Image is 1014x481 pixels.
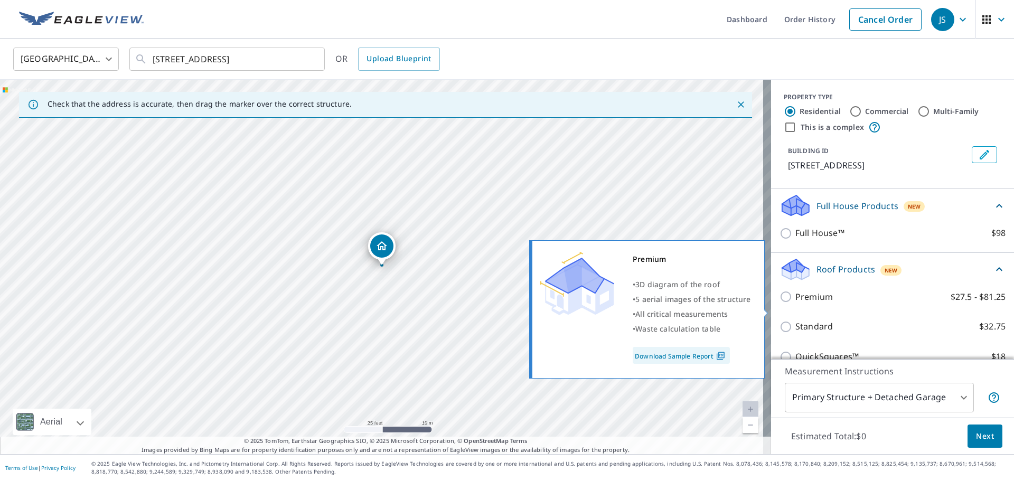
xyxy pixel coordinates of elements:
p: Check that the address is accurate, then drag the marker over the correct structure. [48,99,352,109]
img: EV Logo [19,12,144,27]
div: OR [335,48,440,71]
p: | [5,465,76,471]
button: Next [968,425,1002,448]
p: Estimated Total: $0 [783,425,875,448]
a: Cancel Order [849,8,922,31]
p: Measurement Instructions [785,365,1000,378]
div: Aerial [37,409,65,435]
div: • [633,307,751,322]
div: Premium [633,252,751,267]
p: Full House Products [816,200,898,212]
p: [STREET_ADDRESS] [788,159,968,172]
span: Upload Blueprint [367,52,431,65]
a: Current Level 20, Zoom Out [743,417,758,433]
input: Search by address or latitude-longitude [153,44,303,74]
p: Roof Products [816,263,875,276]
label: Commercial [865,106,909,117]
button: Close [734,98,748,111]
p: $98 [991,227,1006,240]
a: Upload Blueprint [358,48,439,71]
div: [GEOGRAPHIC_DATA] [13,44,119,74]
div: Aerial [13,409,91,435]
span: New [885,266,898,275]
p: QuickSquares™ [795,350,859,363]
a: Privacy Policy [41,464,76,471]
div: • [633,322,751,336]
div: Primary Structure + Detached Garage [785,383,974,412]
p: $27.5 - $81.25 [951,290,1006,304]
span: 3D diagram of the roof [635,279,720,289]
a: Terms [510,437,528,445]
span: © 2025 TomTom, Earthstar Geographics SIO, © 2025 Microsoft Corporation, © [244,437,528,446]
a: OpenStreetMap [464,437,508,445]
span: Your report will include the primary structure and a detached garage if one exists. [988,391,1000,404]
div: PROPERTY TYPE [784,92,1001,102]
span: 5 aerial images of the structure [635,294,750,304]
a: Current Level 20, Zoom In Disabled [743,401,758,417]
label: Residential [800,106,841,117]
p: $18 [991,350,1006,363]
p: BUILDING ID [788,146,829,155]
span: All critical measurements [635,309,728,319]
p: Standard [795,320,833,333]
p: Full House™ [795,227,844,240]
img: Premium [540,252,614,315]
div: JS [931,8,954,31]
span: Next [976,430,994,443]
p: $32.75 [979,320,1006,333]
span: New [908,202,921,211]
button: Edit building 1 [972,146,997,163]
span: Waste calculation table [635,324,720,334]
div: • [633,292,751,307]
div: Roof ProductsNew [780,257,1006,282]
img: Pdf Icon [713,351,728,361]
div: Full House ProductsNew [780,193,1006,218]
p: Premium [795,290,833,304]
div: • [633,277,751,292]
a: Download Sample Report [633,347,730,364]
a: Terms of Use [5,464,38,471]
label: This is a complex [801,122,864,133]
label: Multi-Family [933,106,979,117]
p: © 2025 Eagle View Technologies, Inc. and Pictometry International Corp. All Rights Reserved. Repo... [91,460,1009,476]
div: Dropped pin, building 1, Residential property, 612 River Rd N Amherst Junction, WI 54407 [368,232,396,265]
